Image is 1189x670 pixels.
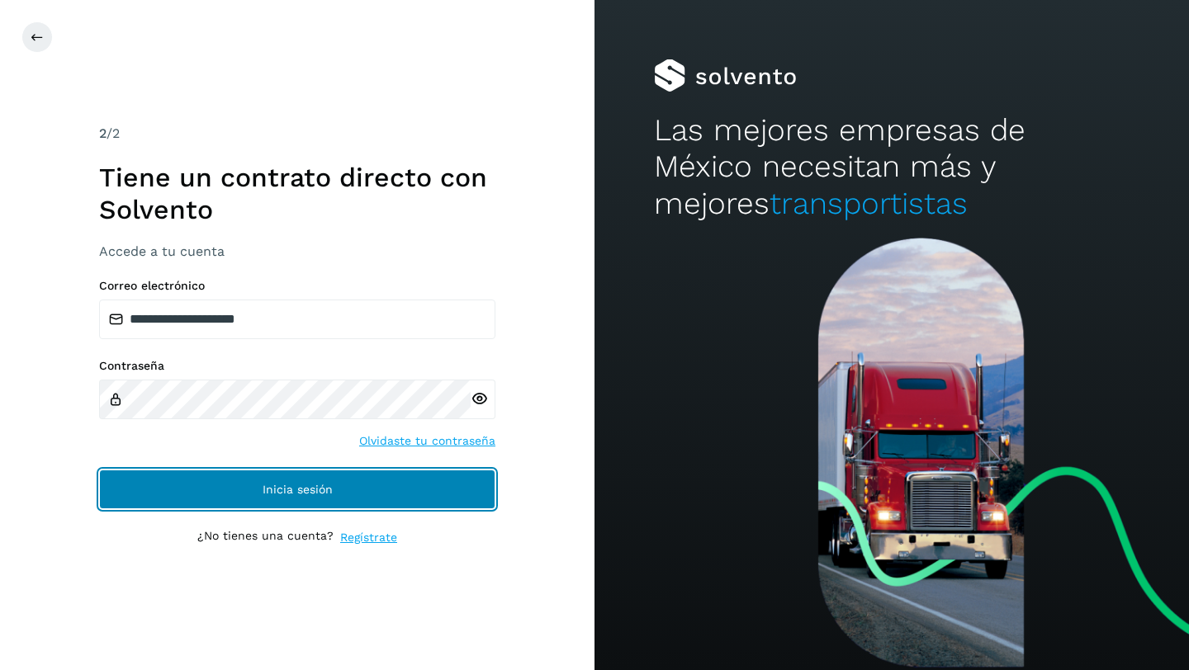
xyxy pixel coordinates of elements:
p: ¿No tienes una cuenta? [197,529,334,546]
h3: Accede a tu cuenta [99,243,495,259]
label: Correo electrónico [99,279,495,293]
a: Regístrate [340,529,397,546]
h2: Las mejores empresas de México necesitan más y mejores [654,112,1130,222]
a: Olvidaste tu contraseña [359,432,495,450]
button: Inicia sesión [99,469,495,509]
span: Inicia sesión [263,484,333,495]
div: /2 [99,124,495,144]
span: transportistas [770,186,968,221]
span: 2 [99,125,107,141]
label: Contraseña [99,359,495,373]
h1: Tiene un contrato directo con Solvento [99,162,495,225]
